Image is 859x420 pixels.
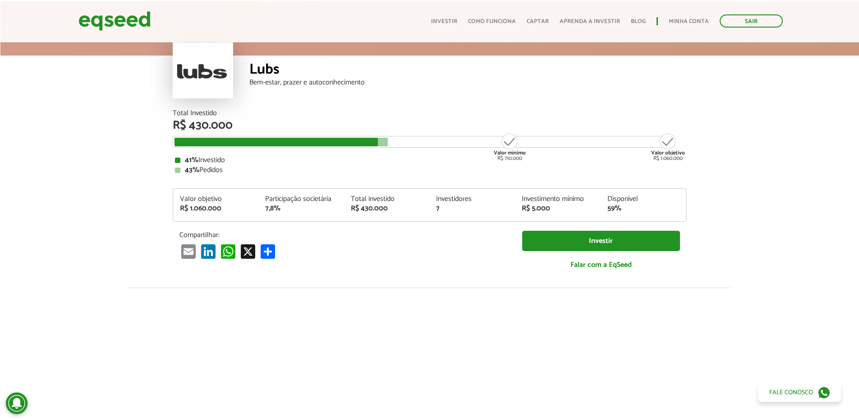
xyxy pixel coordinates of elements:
div: R$ 1.060.000 [180,205,252,212]
a: LinkedIn [199,244,217,259]
p: Compartilhar: [179,231,509,239]
div: R$ 5.000 [522,205,594,212]
a: X [239,244,257,259]
div: Investidores [436,196,508,203]
div: 7 [436,205,508,212]
a: Como funciona [468,19,516,24]
div: R$ 430.000 [173,120,687,131]
a: Captar [527,19,549,24]
div: Participação societária [265,196,337,203]
div: Bem-estar, prazer e autoconhecimento [249,79,687,86]
a: Investir [431,19,457,24]
div: Total Investido [173,110,687,117]
div: 59% [607,205,680,212]
a: Investir [522,231,680,251]
a: WhatsApp [219,244,237,259]
div: R$ 710.000 [493,132,527,161]
a: Minha conta [669,19,709,24]
div: Investido [175,157,684,164]
div: R$ 430.000 [351,205,423,212]
div: 7,8% [265,205,337,212]
strong: 43% [185,164,199,176]
a: Blog [631,19,646,24]
img: EqSeed [78,9,151,33]
a: Sair [720,14,783,28]
div: Pedidos [175,167,684,174]
strong: Valor mínimo [494,149,526,157]
a: Aprenda a investir [560,19,620,24]
a: Compartilhar [259,244,277,259]
strong: Valor objetivo [651,149,685,157]
strong: 41% [185,154,198,166]
div: R$ 1.060.000 [651,132,685,161]
a: Fale conosco [758,383,841,402]
div: Valor objetivo [180,196,252,203]
div: Disponível [607,196,680,203]
div: Investimento mínimo [522,196,594,203]
div: Lubs [249,62,687,79]
a: Falar com a EqSeed [522,256,680,274]
a: Email [179,244,198,259]
div: Total investido [351,196,423,203]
